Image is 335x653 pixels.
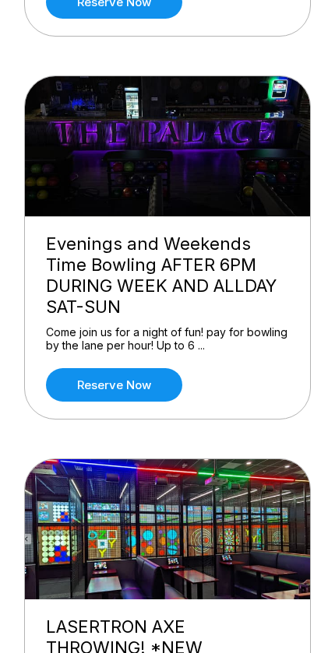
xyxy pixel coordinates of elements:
[46,325,289,353] div: Come join us for a night of fun! pay for bowling by the lane per hour! Up to 6 ...
[46,233,289,318] div: Evenings and Weekends Time Bowling AFTER 6PM DURING WEEK AND ALLDAY SAT-SUN
[25,76,312,216] img: Evenings and Weekends Time Bowling AFTER 6PM DURING WEEK AND ALLDAY SAT-SUN
[46,368,182,402] a: Reserve now
[25,459,312,599] img: LASERTRON AXE THROWING! *NEW ATTRACTION*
